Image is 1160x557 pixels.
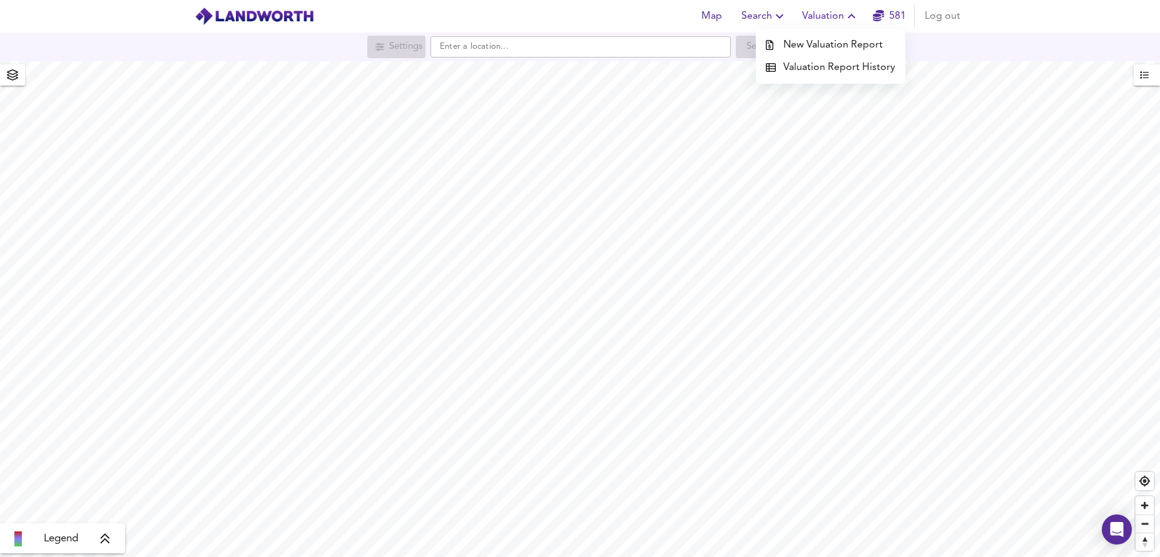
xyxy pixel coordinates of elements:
[869,4,909,29] button: 581
[195,7,314,26] img: logo
[691,4,731,29] button: Map
[756,56,905,79] a: Valuation Report History
[925,8,960,25] span: Log out
[44,531,78,546] span: Legend
[1136,496,1154,514] button: Zoom in
[430,36,731,58] input: Enter a location...
[1136,472,1154,490] button: Find my location
[873,8,906,25] a: 581
[802,8,859,25] span: Valuation
[1136,514,1154,533] button: Zoom out
[756,34,905,56] a: New Valuation Report
[1102,514,1132,544] div: Open Intercom Messenger
[736,4,792,29] button: Search
[741,8,787,25] span: Search
[367,36,425,58] div: Search for a location first or explore the map
[1136,533,1154,551] span: Reset bearing to north
[696,8,726,25] span: Map
[736,36,793,58] div: Search for a location first or explore the map
[797,4,864,29] button: Valuation
[920,4,965,29] button: Log out
[1136,533,1154,551] button: Reset bearing to north
[1136,515,1154,533] span: Zoom out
